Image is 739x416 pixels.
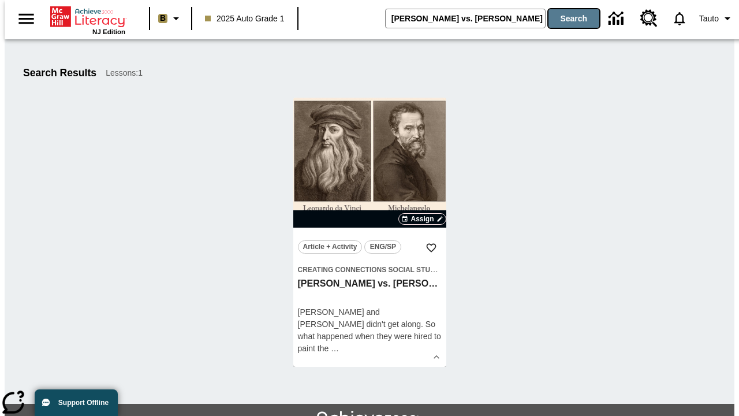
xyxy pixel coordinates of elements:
[298,266,447,274] span: Creating Connections Social Studies
[428,348,445,366] button: Show Details
[35,389,118,416] button: Support Offline
[699,13,719,25] span: Tauto
[548,9,599,28] button: Search
[398,213,446,225] button: Assign Choose Dates
[298,263,442,276] span: Topic: Creating Connections Social Studies/World History II
[293,98,446,367] div: lesson details
[92,28,125,35] span: NJ Edition
[9,2,43,36] button: Open side menu
[50,5,125,28] a: Home
[298,240,363,254] button: Article + Activity
[154,8,188,29] button: Boost Class color is light brown. Change class color
[106,67,143,79] span: Lessons : 1
[58,399,109,407] span: Support Offline
[386,9,545,28] input: search field
[602,3,633,35] a: Data Center
[298,306,442,355] div: [PERSON_NAME] and [PERSON_NAME] didn't get along. So what happened when they were hired to paint the
[23,67,96,79] h1: Search Results
[205,13,285,25] span: 2025 Auto Grade 1
[364,240,401,254] button: ENG/SP
[298,278,442,290] h3: Michelangelo vs. Leonardo
[665,3,695,34] a: Notifications
[695,8,739,29] button: Profile/Settings
[421,237,442,258] button: Add to Favorites
[50,4,125,35] div: Home
[633,3,665,34] a: Resource Center, Will open in new tab
[331,344,339,353] span: …
[303,241,357,253] span: Article + Activity
[370,241,396,253] span: ENG/SP
[160,11,166,25] span: B
[410,214,434,224] span: Assign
